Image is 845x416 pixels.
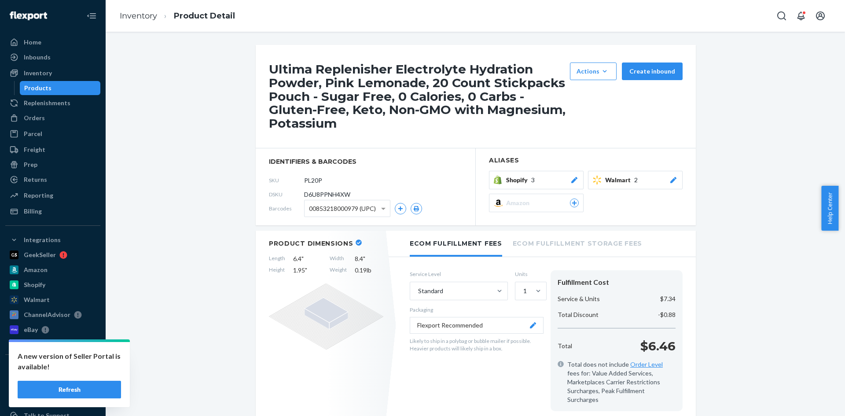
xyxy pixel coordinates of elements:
[640,337,676,355] p: $6.46
[660,295,676,303] p: $7.34
[269,191,304,198] span: DSKU
[773,7,790,25] button: Open Search Box
[5,96,100,110] a: Replenishments
[5,50,100,64] a: Inbounds
[5,66,100,80] a: Inventory
[301,255,304,262] span: "
[304,190,350,199] span: D6U8PPNH4XW
[355,266,383,275] span: 0.19 lb
[418,287,443,295] div: Standard
[113,3,242,29] ol: breadcrumbs
[269,177,304,184] span: SKU
[293,254,322,263] span: 6.4
[5,362,100,376] button: Fast Tags
[5,173,100,187] a: Returns
[309,201,376,216] span: 00853218000979 (UPC)
[24,310,70,319] div: ChannelAdvisor
[789,390,836,412] iframe: Opens a widget where you can chat to one of our agents
[10,11,47,20] img: Flexport logo
[269,63,566,130] h1: Ultima Replenisher Electrolyte Hydration Powder, Pink Lemonade, 20 Count Stickpacks Pouch - Sugar...
[24,265,48,274] div: Amazon
[24,114,45,122] div: Orders
[577,67,610,76] div: Actions
[588,171,683,189] button: Walmart2
[515,270,544,278] label: Units
[630,361,663,368] a: Order Level
[658,310,676,319] p: -$0.88
[558,295,600,303] p: Service & Units
[24,53,51,62] div: Inbounds
[5,278,100,292] a: Shopify
[5,248,100,262] a: GeekSeller
[24,84,51,92] div: Products
[489,157,683,164] h2: Aliases
[5,188,100,202] a: Reporting
[558,277,676,287] div: Fulfillment Cost
[24,191,53,200] div: Reporting
[305,266,307,274] span: "
[24,129,42,138] div: Parcel
[269,254,285,263] span: Length
[5,394,100,408] a: Settings
[24,295,50,304] div: Walmart
[83,7,100,25] button: Close Navigation
[558,310,599,319] p: Total Discount
[506,199,533,207] span: Amazon
[410,231,502,257] li: Ecom Fulfillment Fees
[634,176,638,184] span: 2
[506,176,531,184] span: Shopify
[410,270,508,278] label: Service Level
[558,342,572,350] p: Total
[5,323,100,337] a: eBay
[18,351,121,372] p: A new version of Seller Portal is available!
[5,158,100,172] a: Prep
[570,63,617,80] button: Actions
[24,175,47,184] div: Returns
[5,379,100,390] a: Add Fast Tag
[269,266,285,275] span: Height
[5,111,100,125] a: Orders
[513,231,642,255] li: Ecom Fulfillment Storage Fees
[363,255,365,262] span: "
[5,233,100,247] button: Integrations
[410,337,544,352] p: Likely to ship in a polybag or bubble mailer if possible. Heavier products will likely ship in a ...
[24,99,70,107] div: Replenishments
[24,250,56,259] div: GeekSeller
[24,69,52,77] div: Inventory
[269,157,462,166] span: identifiers & barcodes
[24,236,61,244] div: Integrations
[523,287,527,295] div: 1
[5,293,100,307] a: Walmart
[5,263,100,277] a: Amazon
[330,254,347,263] span: Width
[5,35,100,49] a: Home
[605,176,634,184] span: Walmart
[269,239,353,247] h2: Product Dimensions
[489,194,584,212] button: Amazon
[293,266,322,275] span: 1.95
[812,7,829,25] button: Open account menu
[5,127,100,141] a: Parcel
[120,11,157,21] a: Inventory
[489,171,584,189] button: Shopify3
[330,266,347,275] span: Weight
[24,160,37,169] div: Prep
[24,280,45,289] div: Shopify
[622,63,683,80] button: Create inbound
[5,308,100,322] a: ChannelAdvisor
[410,306,544,313] p: Packaging
[531,176,535,184] span: 3
[567,360,676,404] span: Total does not include fees for: Value Added Services, Marketplaces Carrier Restrictions Surcharg...
[5,143,100,157] a: Freight
[792,7,810,25] button: Open notifications
[821,186,838,231] button: Help Center
[24,207,42,216] div: Billing
[355,254,383,263] span: 8.4
[24,38,41,47] div: Home
[410,317,544,334] button: Flexport Recommended
[24,325,38,334] div: eBay
[20,81,101,95] a: Products
[174,11,235,21] a: Product Detail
